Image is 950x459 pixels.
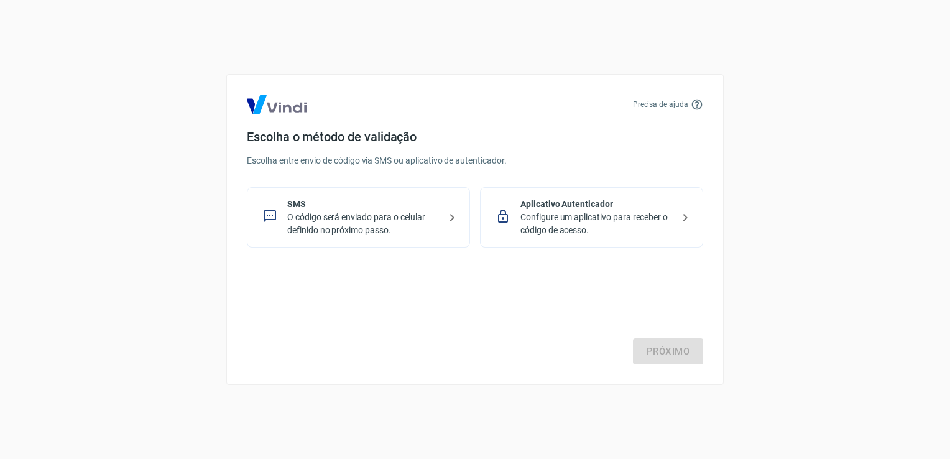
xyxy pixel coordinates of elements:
p: O código será enviado para o celular definido no próximo passo. [287,211,440,237]
div: Aplicativo AutenticadorConfigure um aplicativo para receber o código de acesso. [480,187,703,248]
img: Logo Vind [247,95,307,114]
p: Aplicativo Autenticador [520,198,673,211]
div: SMSO código será enviado para o celular definido no próximo passo. [247,187,470,248]
p: Configure um aplicativo para receber o código de acesso. [520,211,673,237]
p: Precisa de ajuda [633,99,688,110]
p: SMS [287,198,440,211]
p: Escolha entre envio de código via SMS ou aplicativo de autenticador. [247,154,703,167]
h4: Escolha o método de validação [247,129,703,144]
